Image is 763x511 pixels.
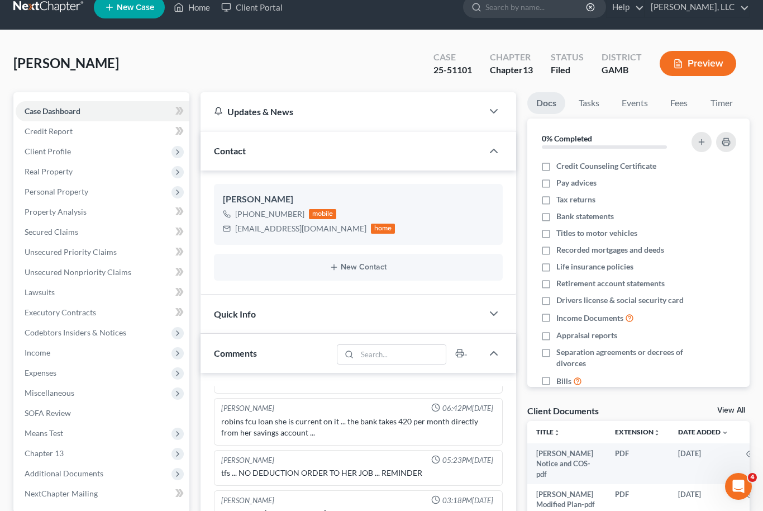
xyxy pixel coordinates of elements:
span: Recorded mortgages and deeds [556,244,664,255]
div: [EMAIL_ADDRESS][DOMAIN_NAME] [235,223,366,234]
span: Quick Info [214,309,256,319]
iframe: Intercom live chat [725,473,752,500]
span: 05:23PM[DATE] [442,455,493,466]
span: Appraisal reports [556,330,617,341]
span: Income [25,348,50,357]
span: Credit Counseling Certificate [556,160,656,172]
span: Additional Documents [25,469,103,478]
div: [PERSON_NAME] [221,403,274,414]
div: Status [551,51,584,64]
a: Case Dashboard [16,101,189,121]
span: New Case [117,3,154,12]
div: [PERSON_NAME] [221,495,274,506]
a: Unsecured Priority Claims [16,242,189,262]
div: GAMB [602,64,642,77]
span: Drivers license & social security card [556,295,684,306]
div: 25-51101 [433,64,472,77]
span: Titles to motor vehicles [556,228,637,239]
span: Real Property [25,167,73,176]
span: Contact [214,145,246,156]
a: Unsecured Nonpriority Claims [16,262,189,282]
div: [PERSON_NAME] [221,455,274,466]
input: Search... [357,345,446,364]
a: Secured Claims [16,222,189,242]
a: Timer [702,92,742,114]
span: Means Test [25,428,63,438]
span: 06:42PM[DATE] [442,403,493,414]
span: 4 [748,473,757,482]
div: Client Documents [527,405,599,417]
span: 13 [523,64,533,75]
a: Date Added expand_more [678,428,728,436]
span: SOFA Review [25,408,71,418]
div: robins fcu loan she is current on it ... the bank takes 420 per month directly from her savings a... [221,416,495,438]
div: Case [433,51,472,64]
span: [PERSON_NAME] [13,55,119,71]
span: Case Dashboard [25,106,80,116]
span: Lawsuits [25,287,55,297]
span: 03:18PM[DATE] [442,495,493,506]
div: District [602,51,642,64]
a: Property Analysis [16,202,189,222]
span: NextChapter Mailing [25,489,98,498]
span: Property Analysis [25,207,87,216]
strong: 0% Completed [542,134,592,143]
i: unfold_more [554,429,560,436]
span: Life insurance policies [556,261,633,272]
i: expand_more [722,429,728,436]
td: [DATE] [669,443,737,484]
div: tfs ... NO DEDUCTION ORDER TO HER JOB ... REMINDER [221,467,495,479]
span: Executory Contracts [25,307,96,317]
td: [PERSON_NAME] Notice and COS-pdf [527,443,606,484]
div: Chapter [490,64,533,77]
a: SOFA Review [16,403,189,423]
span: Retirement account statements [556,278,665,289]
a: View All [717,406,745,414]
div: Filed [551,64,584,77]
span: Unsecured Priority Claims [25,247,117,257]
span: Pay advices [556,177,597,188]
span: Tax returns [556,194,595,205]
span: Chapter 13 [25,448,64,458]
span: Codebtors Insiders & Notices [25,328,126,337]
a: Fees [661,92,697,114]
a: Titleunfold_more [536,428,560,436]
i: unfold_more [654,429,660,436]
a: Lawsuits [16,282,189,302]
button: Preview [660,51,736,76]
a: Credit Report [16,121,189,141]
a: Extensionunfold_more [615,428,660,436]
td: PDF [606,443,669,484]
span: Client Profile [25,146,71,156]
div: [PERSON_NAME] [223,193,494,206]
a: Docs [527,92,565,114]
button: New Contact [223,263,494,272]
span: Credit Report [25,126,73,136]
span: Miscellaneous [25,388,74,398]
span: Expenses [25,368,56,377]
div: home [371,224,395,234]
span: Unsecured Nonpriority Claims [25,267,131,277]
div: Chapter [490,51,533,64]
span: Secured Claims [25,227,78,236]
div: Updates & News [214,106,469,117]
span: Bank statements [556,211,614,222]
span: Bills [556,376,571,387]
span: Income Documents [556,313,623,324]
div: [PHONE_NUMBER] [235,209,304,220]
a: Executory Contracts [16,302,189,323]
span: Separation agreements or decrees of divorces [556,347,685,369]
span: Personal Property [25,187,88,196]
span: Comments [214,348,257,358]
div: mobile [309,209,337,219]
a: NextChapter Mailing [16,484,189,504]
a: Tasks [570,92,608,114]
a: Events [613,92,657,114]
